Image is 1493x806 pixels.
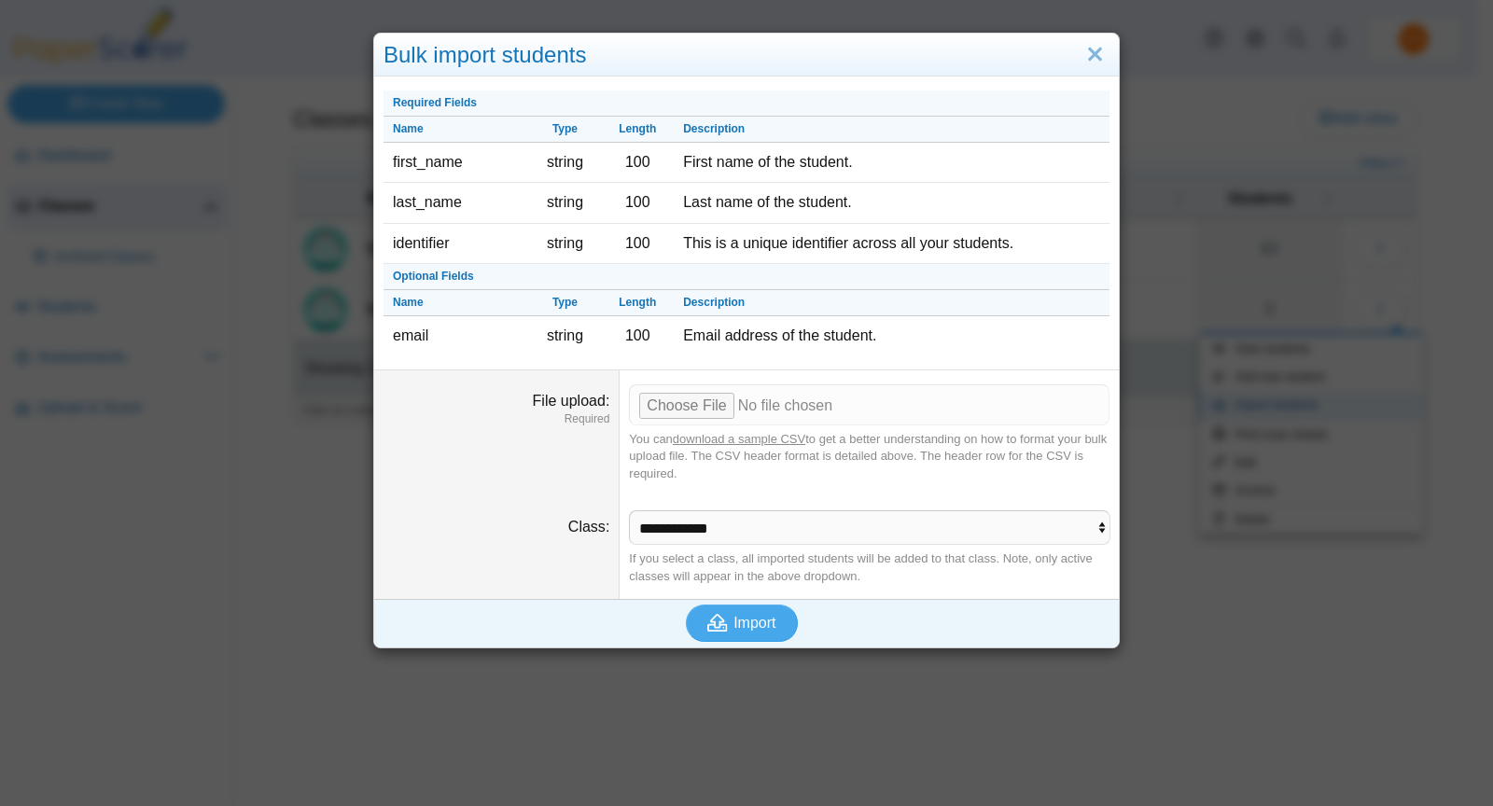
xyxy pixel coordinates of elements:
a: Close [1081,39,1109,71]
label: Class [568,519,609,535]
td: Last name of the student. [674,183,1109,223]
th: Type [529,117,602,143]
td: last_name [384,183,529,223]
label: File upload [533,393,610,409]
td: 100 [601,183,674,223]
th: Name [384,290,529,316]
div: You can to get a better understanding on how to format your bulk upload file. The CSV header form... [629,431,1109,482]
th: Optional Fields [384,264,1109,290]
span: Import [733,615,775,631]
td: 100 [601,224,674,264]
td: identifier [384,224,529,264]
th: Length [601,290,674,316]
dfn: Required [384,411,609,427]
div: If you select a class, all imported students will be added to that class. Note, only active class... [629,550,1109,584]
td: Email address of the student. [674,316,1109,355]
a: download a sample CSV [673,432,805,446]
th: Description [674,290,1109,316]
td: email [384,316,529,355]
td: first_name [384,143,529,183]
td: First name of the student. [674,143,1109,183]
div: Bulk import students [374,34,1119,77]
th: Description [674,117,1109,143]
th: Type [529,290,602,316]
td: string [529,183,602,223]
td: 100 [601,316,674,355]
td: string [529,316,602,355]
td: This is a unique identifier across all your students. [674,224,1109,264]
th: Name [384,117,529,143]
button: Import [686,604,798,642]
th: Length [601,117,674,143]
th: Required Fields [384,90,1109,117]
td: 100 [601,143,674,183]
td: string [529,143,602,183]
td: string [529,224,602,264]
